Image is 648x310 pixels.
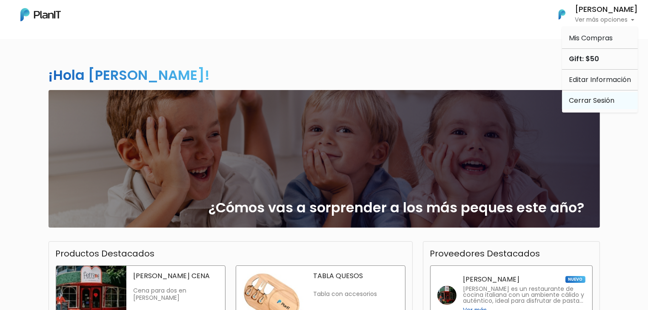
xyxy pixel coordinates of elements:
[562,51,638,68] div: Gift: $50
[44,8,123,25] div: ¿Necesitás ayuda?
[463,286,585,304] p: [PERSON_NAME] es un restaurante de cocina italiana con un ambiente cálido y auténtico, ideal para...
[209,200,585,216] h2: ¿Cómos vas a sorprender a los más peques este año?
[56,248,155,259] h3: Productos Destacados
[313,290,398,298] p: Tabla con accesorios
[437,286,457,305] img: fellini
[20,8,61,21] img: PlanIt Logo
[562,92,638,109] a: Cerrar Sesión
[463,276,520,283] p: [PERSON_NAME]
[49,65,210,85] h2: ¡Hola [PERSON_NAME]!
[565,276,585,283] span: NUEVO
[575,6,638,14] h6: [PERSON_NAME]
[133,273,218,279] p: [PERSON_NAME] CENA
[569,33,613,43] span: Mis Compras
[562,30,638,47] a: Mis Compras
[553,5,571,24] img: PlanIt Logo
[430,248,540,259] h3: Proveedores Destacados
[313,273,398,279] p: TABLA QUESOS
[133,287,218,302] p: Cena para dos en [PERSON_NAME]
[575,17,638,23] p: Ver más opciones
[562,71,638,88] a: Editar Información
[548,3,638,25] button: PlanIt Logo [PERSON_NAME] Ver más opciones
